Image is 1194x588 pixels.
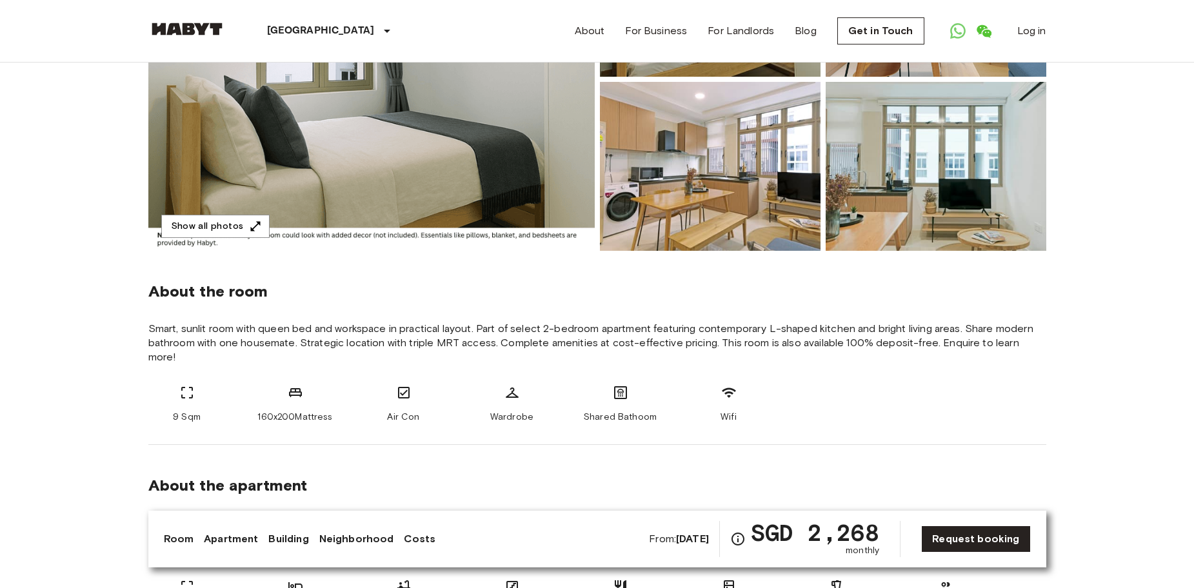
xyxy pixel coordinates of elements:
[404,531,435,547] a: Costs
[625,23,687,39] a: For Business
[164,531,194,547] a: Room
[387,411,419,424] span: Air Con
[268,531,308,547] a: Building
[148,23,226,35] img: Habyt
[837,17,924,44] a: Get in Touch
[1017,23,1046,39] a: Log in
[649,532,709,546] span: From:
[257,411,332,424] span: 160x200Mattress
[267,23,375,39] p: [GEOGRAPHIC_DATA]
[161,215,270,239] button: Show all photos
[846,544,879,557] span: monthly
[584,411,657,424] span: Shared Bathoom
[319,531,394,547] a: Neighborhood
[676,533,709,545] b: [DATE]
[795,23,817,39] a: Blog
[721,411,737,424] span: Wifi
[708,23,774,39] a: For Landlords
[148,476,308,495] span: About the apartment
[575,23,605,39] a: About
[204,531,258,547] a: Apartment
[730,531,746,547] svg: Check cost overview for full price breakdown. Please note that discounts apply to new joiners onl...
[751,521,879,544] span: SGD 2,268
[826,82,1046,251] img: Picture of unit SG-01-001-025-01
[945,18,971,44] a: Open WhatsApp
[173,411,201,424] span: 9 Sqm
[490,411,533,424] span: Wardrobe
[600,82,821,251] img: Picture of unit SG-01-001-025-01
[971,18,997,44] a: Open WeChat
[148,322,1046,364] span: Smart, sunlit room with queen bed and workspace in practical layout. Part of select 2-bedroom apa...
[148,282,1046,301] span: About the room
[921,525,1030,553] a: Request booking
